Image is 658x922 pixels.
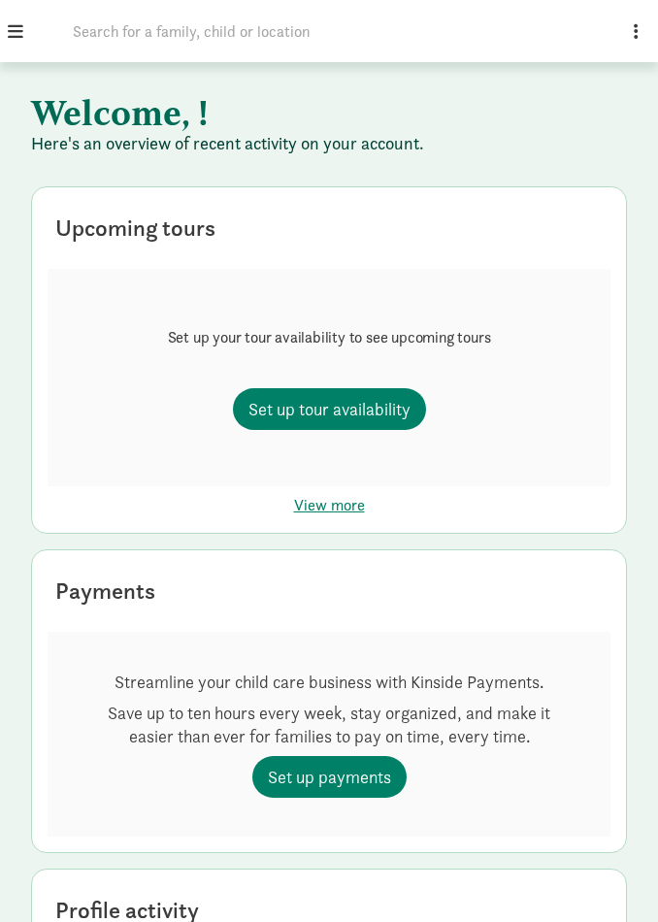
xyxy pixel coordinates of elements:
p: Here's an overview of recent activity on your account. [31,132,627,155]
div: Upcoming tours [55,211,215,246]
div: Payments [55,574,155,609]
a: View more [48,494,610,517]
input: Search for a family, child or location [61,12,606,50]
a: Set up payments [252,756,407,798]
p: Streamline your child care business with Kinside Payments. [86,671,572,694]
p: Set up your tour availability to see upcoming tours [168,326,491,349]
span: Set up tour availability [248,396,411,422]
a: Set up tour availability [233,388,426,430]
h1: Welcome, ! [31,93,627,132]
p: Save up to ten hours every week, stay organized, and make it easier than ever for families to pay... [86,702,572,748]
span: Set up payments [268,764,391,790]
